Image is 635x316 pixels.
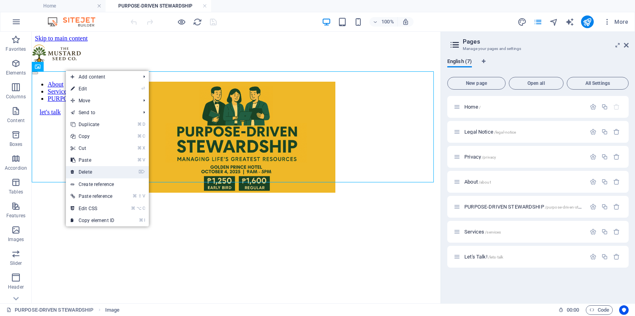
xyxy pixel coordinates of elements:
div: Duplicate [601,103,608,110]
i: ⌘ [131,206,135,211]
span: English (7) [447,57,472,68]
div: PURPOSE-DRIVEN STEWARDSHIP/purpose-driven-stewardship [462,204,586,209]
span: /legal-notice [494,130,516,134]
span: More [603,18,628,26]
i: I [144,218,145,223]
span: New page [451,81,502,86]
i: ⏎ [141,86,145,91]
button: All Settings [567,77,629,90]
div: Settings [590,153,597,160]
p: Slider [10,260,22,266]
button: text_generator [565,17,575,27]
i: ⌘ [137,134,142,139]
div: Duplicate [601,228,608,235]
div: Remove [613,253,620,260]
h3: Manage your pages and settings [463,45,613,52]
div: About/about [462,179,586,184]
i: On resize automatically adjust zoom level to fit chosen device. [402,18,409,25]
div: Remove [613,128,620,135]
div: The startpage cannot be deleted [613,103,620,110]
div: Settings [590,228,597,235]
h6: 100% [381,17,394,27]
a: ⌘ICopy element ID [66,214,119,226]
div: Settings [590,178,597,185]
i: ⌘ [139,218,143,223]
div: Let's Talk!/lets-talk [462,254,586,259]
span: 00 00 [567,305,579,315]
i: ⇧ [138,193,142,199]
i: ⌘ [133,193,137,199]
span: Click to open page [464,229,501,235]
a: ⌦Delete [66,166,119,178]
a: ⌘⇧VPaste reference [66,190,119,202]
span: /purpose-driven-stewardship [545,205,597,209]
a: Click to cancel selection. Double-click to open Pages [6,305,94,315]
span: Open all [512,81,560,86]
p: Accordion [5,165,27,171]
div: Duplicate [601,153,608,160]
i: AI Writer [565,17,574,27]
i: C [142,134,145,139]
button: Open all [509,77,564,90]
span: /about [479,180,491,184]
span: Click to open page [464,129,516,135]
div: Remove [613,228,620,235]
span: : [572,307,573,313]
div: Privacy/privacy [462,154,586,159]
i: Publish [583,17,592,27]
i: C [142,206,145,211]
a: Send to [66,107,137,119]
span: Click to open page [464,254,503,260]
i: Design (Ctrl+Alt+Y) [518,17,527,27]
div: Settings [590,203,597,210]
span: /lets-talk [488,255,503,259]
button: More [600,15,631,28]
img: Editor Logo [46,17,105,27]
a: ⌘⌥CEdit CSS [66,203,119,214]
div: Remove [613,178,620,185]
i: Reload page [193,17,202,27]
div: Home/ [462,104,586,109]
a: ⏎Edit [66,83,119,95]
i: V [142,157,145,163]
p: Favorites [6,46,26,52]
button: pages [533,17,543,27]
span: Click to open page [464,204,597,210]
p: Elements [6,70,26,76]
p: Boxes [10,141,23,147]
h2: Pages [463,38,629,45]
h6: Session time [558,305,579,315]
button: reload [192,17,202,27]
i: ⌦ [139,169,145,174]
button: 100% [369,17,398,27]
span: All Settings [570,81,625,86]
i: Navigator [549,17,558,27]
p: Features [6,213,25,219]
span: /services [485,230,501,234]
i: X [142,146,145,151]
p: Header [8,284,24,290]
div: Duplicate [601,178,608,185]
i: ⌘ [137,122,142,127]
a: ⌘XCut [66,142,119,154]
span: Code [589,305,609,315]
p: Images [8,236,24,243]
div: Settings [590,128,597,135]
div: Services/services [462,229,586,234]
i: D [142,122,145,127]
div: Legal Notice/legal-notice [462,129,586,134]
i: ⌘ [137,146,142,151]
span: /privacy [482,155,496,159]
span: Click to open page [464,179,491,185]
p: Tables [9,189,23,195]
button: publish [581,15,594,28]
button: New page [447,77,506,90]
div: Language Tabs [447,59,629,74]
span: Move [66,95,137,107]
span: Click to open page [464,104,481,110]
a: ⌘CCopy [66,130,119,142]
a: Skip to main content [3,3,56,10]
i: Pages (Ctrl+Alt+S) [533,17,543,27]
span: Add content [66,71,137,83]
i: V [142,193,145,199]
